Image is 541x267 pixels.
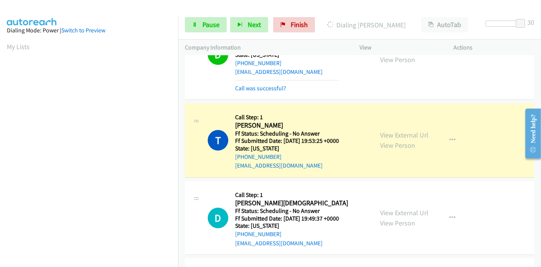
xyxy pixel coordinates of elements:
[208,208,228,228] h1: D
[235,85,286,92] a: Call was successful?
[7,26,171,35] div: Dialing Mode: Power |
[208,208,228,228] div: The call is yet to be attempted
[235,153,282,160] a: [PHONE_NUMBER]
[61,27,105,34] a: Switch to Preview
[235,121,339,130] h2: [PERSON_NAME]
[454,43,535,52] p: Actions
[291,20,308,29] span: Finish
[235,145,339,152] h5: State: [US_STATE]
[208,130,228,150] h1: T
[230,17,268,32] button: Next
[235,114,339,121] h5: Call Step: 1
[421,17,468,32] button: AutoTab
[235,130,339,137] h5: Ff Status: Scheduling - No Answer
[235,137,339,145] h5: Ff Submitted Date: [DATE] 19:53:25 +0000
[235,207,348,215] h5: Ff Status: Scheduling - No Answer
[380,208,428,217] a: View External Url
[235,68,323,75] a: [EMAIL_ADDRESS][DOMAIN_NAME]
[519,103,541,164] iframe: Resource Center
[235,215,348,222] h5: Ff Submitted Date: [DATE] 19:49:37 +0000
[380,55,415,64] a: View Person
[235,199,348,208] h2: [PERSON_NAME][DEMOGRAPHIC_DATA]
[235,240,323,247] a: [EMAIL_ADDRESS][DOMAIN_NAME]
[235,222,348,230] h5: State: [US_STATE]
[235,230,282,238] a: [PHONE_NUMBER]
[248,20,261,29] span: Next
[325,20,407,30] p: Dialing [PERSON_NAME]
[360,43,440,52] p: View
[235,162,323,169] a: [EMAIL_ADDRESS][DOMAIN_NAME]
[380,131,428,139] a: View External Url
[235,191,348,199] h5: Call Step: 1
[235,59,282,67] a: [PHONE_NUMBER]
[527,17,534,27] div: 30
[185,17,227,32] a: Pause
[380,219,415,227] a: View Person
[185,43,346,52] p: Company Information
[202,20,220,29] span: Pause
[273,17,315,32] a: Finish
[380,141,415,150] a: View Person
[7,42,30,51] a: My Lists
